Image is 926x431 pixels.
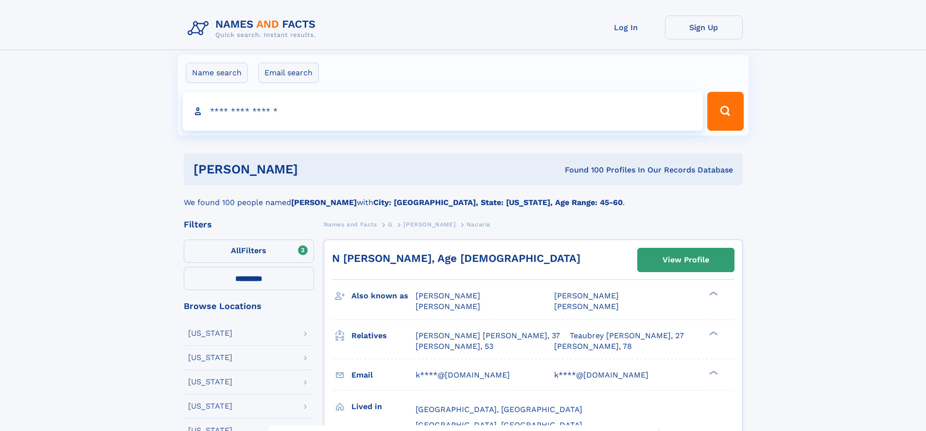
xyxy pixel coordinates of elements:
[351,288,416,304] h3: Also known as
[193,163,432,175] h1: [PERSON_NAME]
[184,16,324,42] img: Logo Names and Facts
[707,330,718,336] div: ❯
[707,291,718,297] div: ❯
[403,218,455,230] a: [PERSON_NAME]
[188,378,232,386] div: [US_STATE]
[184,220,314,229] div: Filters
[188,402,232,410] div: [US_STATE]
[183,92,703,131] input: search input
[351,367,416,383] h3: Email
[373,198,623,207] b: City: [GEOGRAPHIC_DATA], State: [US_STATE], Age Range: 45-60
[388,221,393,228] span: G
[554,341,632,352] a: [PERSON_NAME], 78
[707,92,743,131] button: Search Button
[416,302,480,311] span: [PERSON_NAME]
[665,16,743,39] a: Sign Up
[188,354,232,362] div: [US_STATE]
[186,63,248,83] label: Name search
[707,369,718,376] div: ❯
[258,63,319,83] label: Email search
[663,249,709,271] div: View Profile
[388,218,393,230] a: G
[554,302,619,311] span: [PERSON_NAME]
[416,405,582,414] span: [GEOGRAPHIC_DATA], [GEOGRAPHIC_DATA]
[416,291,480,300] span: [PERSON_NAME]
[351,328,416,344] h3: Relatives
[291,198,357,207] b: [PERSON_NAME]
[570,330,684,341] a: Teaubrey [PERSON_NAME], 27
[184,302,314,310] div: Browse Locations
[231,246,241,255] span: All
[324,218,377,230] a: Names and Facts
[638,248,734,272] a: View Profile
[403,221,455,228] span: [PERSON_NAME]
[416,420,582,430] span: [GEOGRAPHIC_DATA], [GEOGRAPHIC_DATA]
[467,221,490,228] span: Nacaria
[332,252,580,264] a: N [PERSON_NAME], Age [DEMOGRAPHIC_DATA]
[184,240,314,263] label: Filters
[184,185,743,208] div: We found 100 people named with .
[188,329,232,337] div: [US_STATE]
[416,341,493,352] a: [PERSON_NAME], 53
[416,330,560,341] a: [PERSON_NAME] [PERSON_NAME], 37
[587,16,665,39] a: Log In
[554,291,619,300] span: [PERSON_NAME]
[431,165,733,175] div: Found 100 Profiles In Our Records Database
[351,398,416,415] h3: Lived in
